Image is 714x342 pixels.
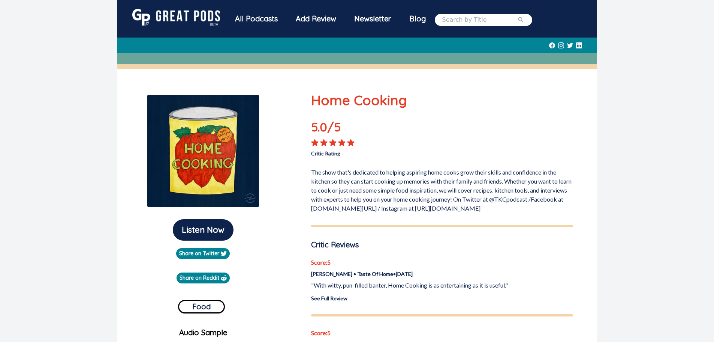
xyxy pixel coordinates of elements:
[123,327,283,338] p: Audio Sample
[132,9,220,26] img: GreatPods
[311,281,573,290] p: "With witty, pun-filled banter, Home Cooking is as entertaining as it is useful."
[311,295,347,301] a: See Full Review
[311,328,573,337] p: Score: 5
[176,248,230,259] a: Share on Twitter
[311,270,573,278] p: [PERSON_NAME] • Taste Of Home • [DATE]
[311,90,573,110] p: Home Cooking
[226,9,287,29] div: All Podcasts
[287,9,345,29] a: Add Review
[311,258,573,267] p: Score: 5
[226,9,287,30] a: All Podcasts
[345,9,400,30] a: Newsletter
[400,9,435,29] a: Blog
[178,300,225,313] button: Food
[178,297,225,313] a: Food
[173,219,234,241] button: Listen Now
[311,239,573,250] p: Critic Reviews
[345,9,400,29] div: Newsletter
[311,146,442,157] p: Critic Rating
[177,273,230,283] a: Share on Reddit
[311,165,573,213] p: The show that's dedicated to helping aspiring home cooks grow their skills and confidence in the ...
[147,95,259,207] img: Home Cooking
[311,118,364,139] p: 5.0 /5
[442,15,517,24] input: Search by Title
